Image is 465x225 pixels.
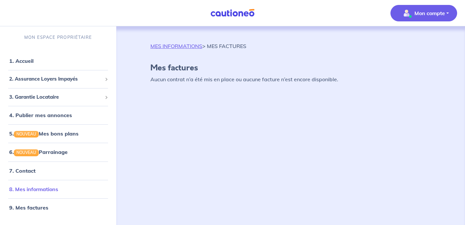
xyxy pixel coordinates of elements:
div: 1. Accueil [3,54,114,67]
div: 5.NOUVEAUMes bons plans [3,127,114,140]
div: 6.NOUVEAUParrainage [3,145,114,159]
img: illu_account_valid_menu.svg [401,8,412,18]
a: MES INFORMATIONS [150,43,202,49]
a: 4. Publier mes annonces [9,112,72,118]
img: Cautioneo [208,9,257,17]
div: 7. Contact [3,164,114,177]
p: Aucun contrat n’a été mis en place ou aucune facture n’est encore disponible. [150,75,431,83]
a: 7. Contact [9,167,35,174]
div: 2. Assurance Loyers Impayés [3,73,114,86]
p: MON ESPACE PROPRIÉTAIRE [24,34,92,40]
div: 3. Garantie Locataire [3,91,114,104]
a: 8. Mes informations [9,186,58,192]
a: 9. Mes factures [9,204,48,211]
a: 5.NOUVEAUMes bons plans [9,130,78,137]
span: 2. Assurance Loyers Impayés [9,75,102,83]
a: 6.NOUVEAUParrainage [9,149,68,155]
div: 9. Mes factures [3,201,114,214]
span: 3. Garantie Locataire [9,93,102,101]
div: 8. Mes informations [3,183,114,196]
button: illu_account_valid_menu.svgMon compte [390,5,457,21]
h4: Mes factures [150,63,431,73]
a: 1. Accueil [9,58,33,64]
div: 4. Publier mes annonces [3,109,114,122]
p: Mon compte [414,9,445,17]
p: > MES FACTURES [150,42,246,50]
